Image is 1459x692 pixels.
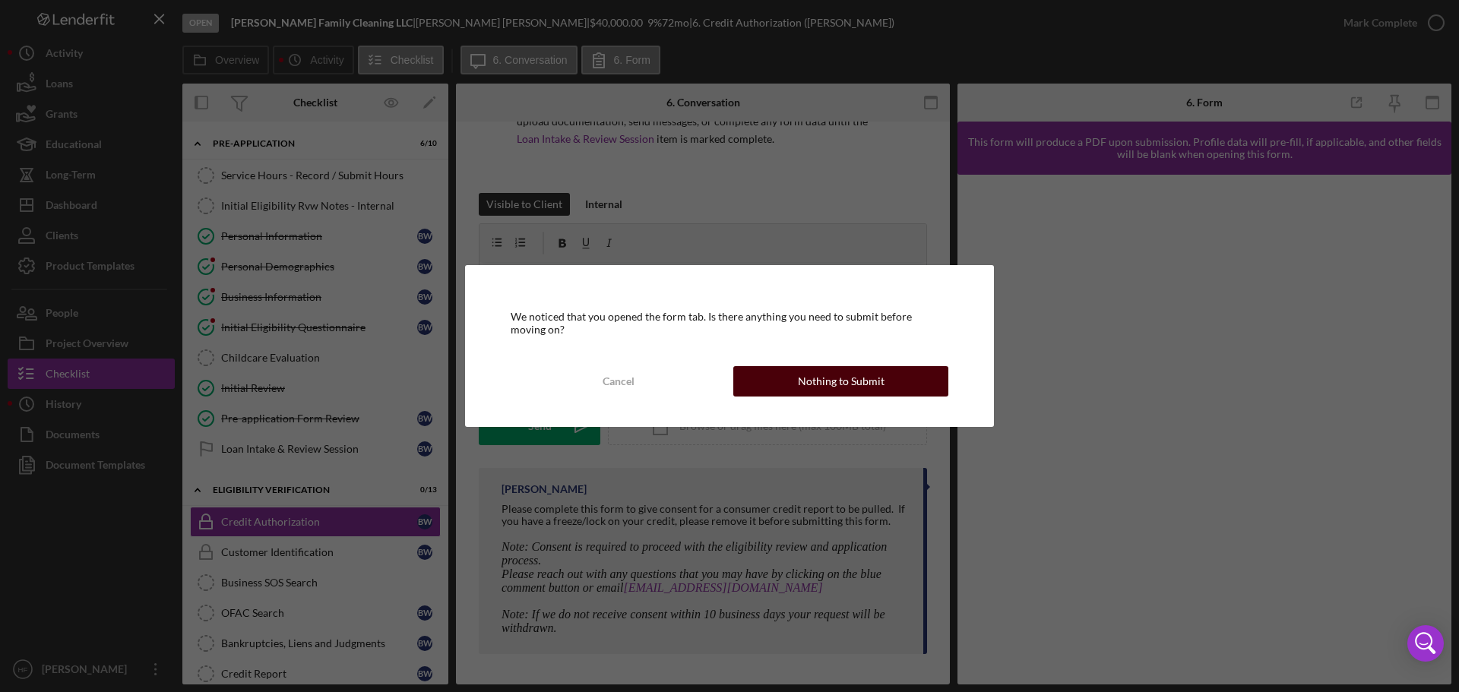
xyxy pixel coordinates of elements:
div: Nothing to Submit [798,366,885,397]
button: Nothing to Submit [733,366,948,397]
div: Open Intercom Messenger [1407,625,1444,662]
button: Cancel [511,366,726,397]
div: Cancel [603,366,635,397]
div: We noticed that you opened the form tab. Is there anything you need to submit before moving on? [511,311,948,335]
